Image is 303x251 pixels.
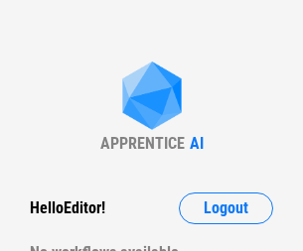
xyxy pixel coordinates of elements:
button: Logout [179,192,273,224]
span: Logout [204,200,248,216]
div: AI [190,134,204,153]
div: APPRENTICE [100,134,185,153]
div: Hello Editor ! [30,192,105,224]
img: Apprentice AI [112,62,192,134]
